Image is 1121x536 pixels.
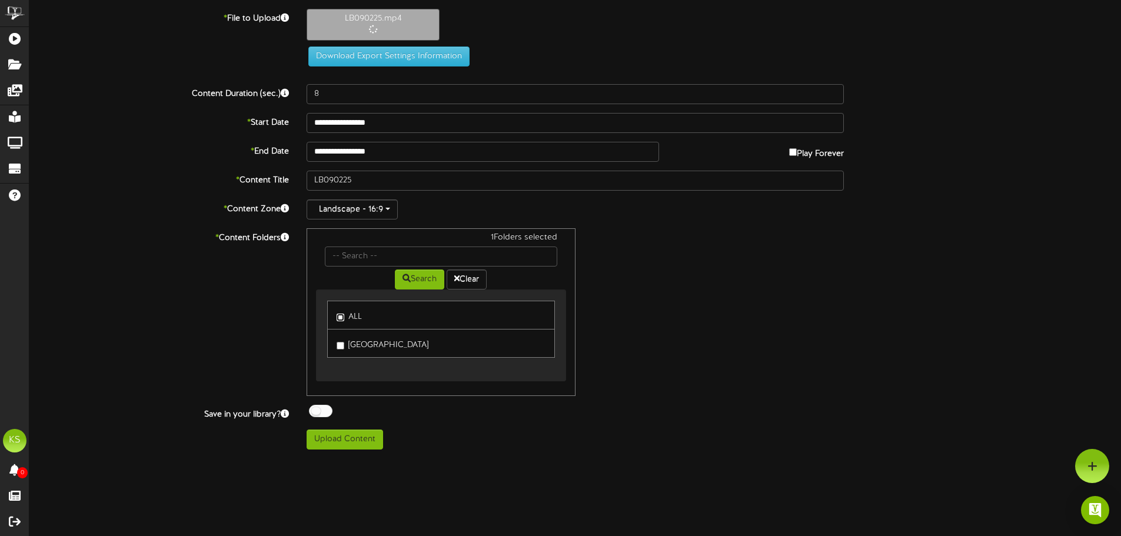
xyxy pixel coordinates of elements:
[337,342,344,349] input: [GEOGRAPHIC_DATA]
[395,269,444,289] button: Search
[21,113,298,129] label: Start Date
[21,84,298,100] label: Content Duration (sec.)
[316,232,566,247] div: 1 Folders selected
[21,405,298,421] label: Save in your library?
[21,199,298,215] label: Content Zone
[3,429,26,452] div: KS
[17,467,28,478] span: 0
[789,142,844,160] label: Play Forever
[302,52,470,61] a: Download Export Settings Information
[337,314,344,321] input: ALL
[308,46,470,66] button: Download Export Settings Information
[337,335,428,351] label: [GEOGRAPHIC_DATA]
[307,199,398,219] button: Landscape - 16:9
[21,142,298,158] label: End Date
[21,171,298,187] label: Content Title
[1081,496,1109,524] div: Open Intercom Messenger
[21,9,298,25] label: File to Upload
[307,430,383,450] button: Upload Content
[789,148,797,156] input: Play Forever
[21,228,298,244] label: Content Folders
[325,247,557,267] input: -- Search --
[447,269,487,289] button: Clear
[337,307,362,323] label: ALL
[307,171,844,191] input: Title of this Content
